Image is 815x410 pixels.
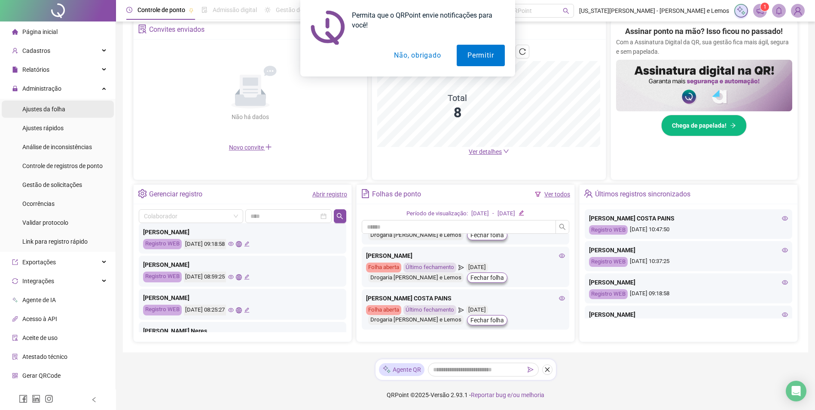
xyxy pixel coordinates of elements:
span: send [458,263,464,272]
img: sparkle-icon.fc2bf0ac1784a2077858766a79e2daf3.svg [382,365,391,374]
span: eye [228,274,234,280]
div: [PERSON_NAME] [143,260,342,269]
div: Agente QR [379,363,424,376]
span: close [544,367,550,373]
span: audit [12,334,18,340]
span: edit [519,210,524,216]
span: Fechar folha [470,315,504,325]
div: [DATE] [498,209,515,218]
span: left [91,397,97,403]
span: edit [244,307,250,313]
span: lock [12,85,18,91]
span: eye [228,307,234,313]
div: Último fechamento [403,263,456,272]
a: Abrir registro [312,191,347,198]
div: [PERSON_NAME] COSTA PAINS [589,214,788,223]
div: Folhas de ponto [372,187,421,202]
div: [PERSON_NAME] [143,293,342,303]
footer: QRPoint © 2025 - 2.93.1 - [116,380,815,410]
span: edit [244,274,250,280]
button: Não, obrigado [383,45,452,66]
span: team [584,189,593,198]
span: Fechar folha [470,273,504,282]
div: [PERSON_NAME] Neres [143,326,342,336]
div: Registro WEB [589,225,628,235]
div: Drogaria [PERSON_NAME] e Lemos [368,230,464,240]
span: arrow-right [730,122,736,129]
span: Acesso à API [22,315,57,322]
span: Fechar folha [470,230,504,240]
span: Integrações [22,278,54,285]
div: Folha aberta [366,263,401,272]
span: global [236,307,241,313]
span: send [458,305,464,315]
span: qrcode [12,372,18,378]
span: edit [244,241,250,247]
div: Últimos registros sincronizados [595,187,690,202]
span: eye [782,279,788,285]
span: eye [782,215,788,221]
button: Fechar folha [467,315,507,325]
span: file-text [361,189,370,198]
span: export [12,259,18,265]
span: plus [265,144,272,150]
span: search [336,213,343,220]
div: Gerenciar registro [149,187,202,202]
div: [DATE] 08:59:25 [184,272,226,282]
div: [PERSON_NAME] [143,227,342,237]
span: Ver detalhes [469,148,502,155]
span: sync [12,278,18,284]
span: solution [12,353,18,359]
span: Reportar bug e/ou melhoria [471,392,544,398]
span: Controle de registros de ponto [22,162,103,169]
div: [DATE] 09:18:58 [184,239,226,250]
div: [DATE] 09:18:58 [589,289,788,299]
div: - [492,209,494,218]
span: Agente de IA [22,297,56,303]
img: notification icon [311,10,345,45]
span: linkedin [32,395,40,403]
div: [DATE] 08:25:27 [184,305,226,315]
span: Novo convite [229,144,272,151]
button: Fechar folha [467,230,507,240]
span: eye [228,241,234,247]
div: [PERSON_NAME] [589,245,788,255]
div: [PERSON_NAME] [589,278,788,287]
a: Ver todos [544,191,570,198]
span: Ocorrências [22,200,55,207]
span: Gestão de solicitações [22,181,82,188]
div: Período de visualização: [406,209,468,218]
div: Folha aberta [366,305,401,315]
span: Versão [430,392,449,398]
div: Open Intercom Messenger [786,381,806,401]
span: Ajustes rápidos [22,125,64,132]
div: Registro WEB [143,305,182,315]
span: Aceite de uso [22,334,58,341]
span: Chega de papelada! [672,121,726,130]
span: filter [535,191,541,197]
a: Ver detalhes down [469,148,509,155]
div: [DATE] 10:47:50 [589,225,788,235]
span: api [12,315,18,321]
div: Drogaria [PERSON_NAME] e Lemos [368,273,464,283]
div: Registro WEB [143,272,182,282]
img: banner%2F02c71560-61a6-44d4-94b9-c8ab97240462.png [616,60,792,111]
div: Registro WEB [143,239,182,250]
span: global [236,241,241,247]
div: Permita que o QRPoint envie notificações para você! [345,10,505,30]
span: down [503,148,509,154]
div: [DATE] [471,209,489,218]
div: [DATE] 10:37:25 [589,257,788,267]
span: search [559,223,566,230]
div: [DATE] [466,263,488,272]
span: Atestado técnico [22,353,67,360]
span: setting [138,189,147,198]
span: Análise de inconsistências [22,144,92,150]
button: Fechar folha [467,272,507,283]
span: send [528,367,534,373]
div: Não há dados [211,112,290,122]
span: eye [782,247,788,253]
div: [DATE] [466,305,488,315]
span: instagram [45,395,53,403]
div: [PERSON_NAME] COSTA PAINS [366,294,565,303]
